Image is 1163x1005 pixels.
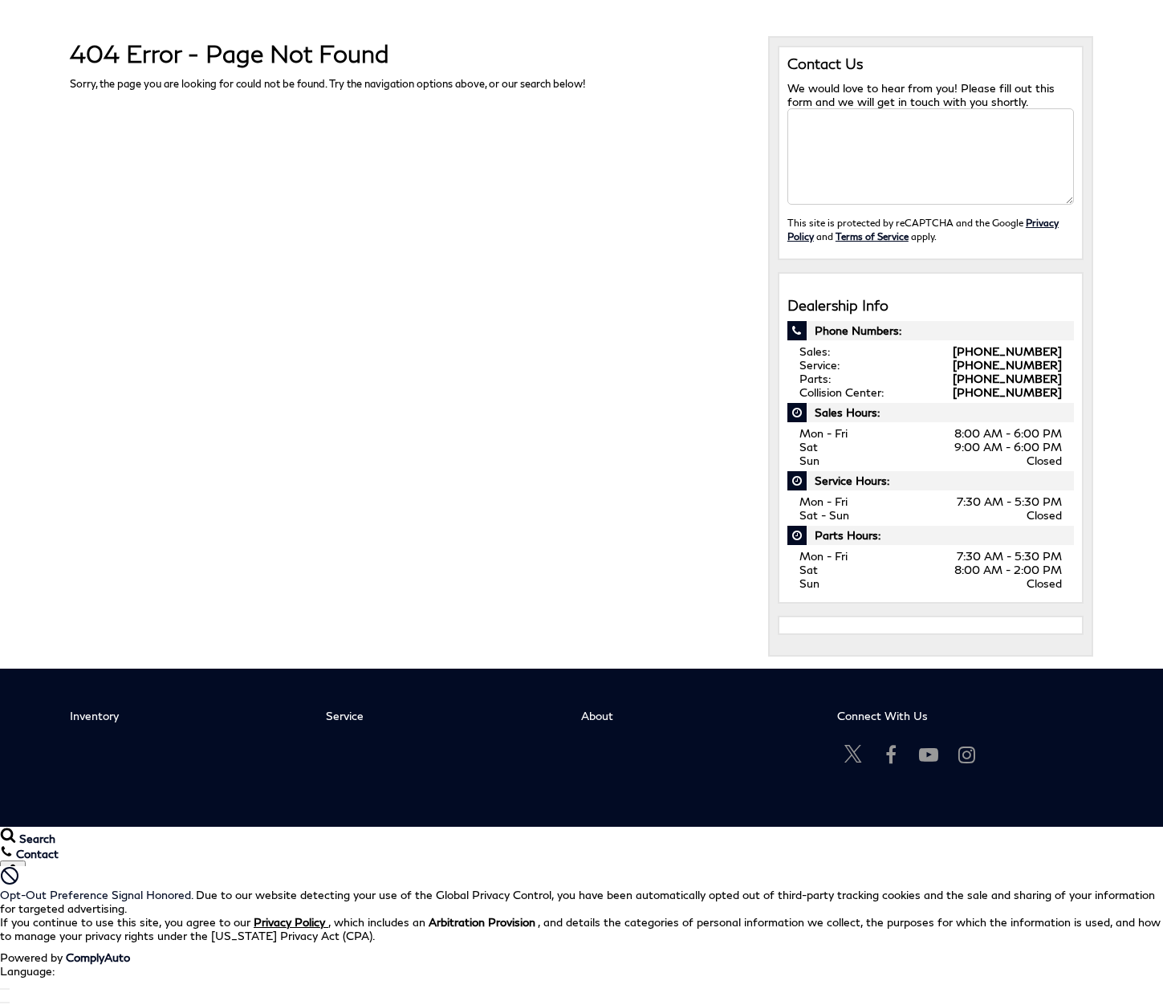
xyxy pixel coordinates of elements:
span: Sales: [799,344,830,358]
span: 8:00 AM - 6:00 PM [954,426,1062,440]
span: 8:00 AM - 2:00 PM [954,563,1062,576]
a: [PHONE_NUMBER] [953,372,1062,385]
a: Open Facebook in a new window [875,738,907,771]
strong: Arbitration Provision [429,915,535,929]
u: Privacy Policy [254,915,325,929]
small: This site is protected by reCAPTCHA and the Google and apply. [787,217,1059,242]
a: [PHONE_NUMBER] [953,344,1062,358]
span: Service Hours: [787,471,1074,490]
span: Collision Center: [799,385,884,399]
a: Open Twitter in a new window [837,738,869,771]
span: Inventory [70,709,302,722]
a: Open Instagram in a new window [950,738,982,771]
div: Sorry, the page you are looking for could not be found. Try the navigation options above, or our ... [58,24,755,110]
span: Sun [799,454,819,467]
a: [PHONE_NUMBER] [953,385,1062,399]
a: Privacy Policy [787,217,1059,242]
a: ComplyAuto [66,950,130,964]
span: Contact [16,847,59,861]
span: About [581,709,813,722]
span: Parts Hours: [787,526,1074,545]
span: Sales Hours: [787,403,1074,422]
span: Phone Numbers: [787,321,1074,340]
span: 9:00 AM - 6:00 PM [954,440,1062,454]
span: Sat [799,440,818,454]
span: Service: [799,358,840,372]
span: Sat - Sun [799,508,849,522]
span: Connect With Us [837,709,1069,722]
span: 7:30 AM - 5:30 PM [957,494,1062,508]
span: Sat [799,563,818,576]
span: We would love to hear from you! Please fill out this form and we will get in touch with you shortly. [787,81,1055,108]
span: Service [326,709,558,722]
span: 7:30 AM - 5:30 PM [957,549,1062,563]
span: Closed [1027,454,1062,467]
span: Mon - Fri [799,494,848,508]
h3: Contact Us [787,55,1074,73]
span: Parts: [799,372,831,385]
span: Sun [799,576,819,590]
h3: Dealership Info [787,298,1074,314]
a: Open Youtube-play in a new window [913,738,945,771]
a: Privacy Policy [254,915,328,929]
span: Mon - Fri [799,549,848,563]
span: Mon - Fri [799,426,848,440]
span: Closed [1027,576,1062,590]
span: Search [19,832,55,845]
a: [PHONE_NUMBER] [953,358,1062,372]
a: Terms of Service [836,230,909,242]
span: Closed [1027,508,1062,522]
h1: 404 Error - Page Not Found [70,40,743,67]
